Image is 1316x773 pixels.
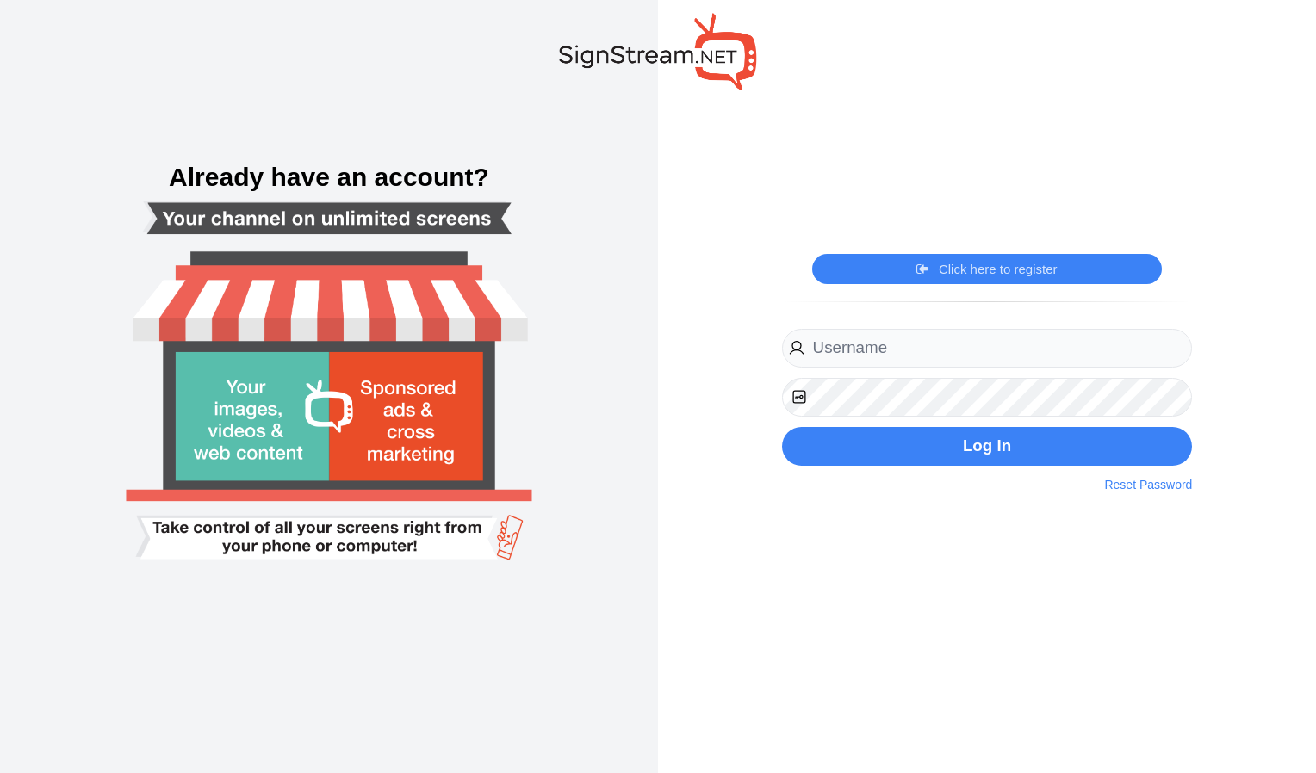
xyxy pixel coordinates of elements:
[1104,476,1192,494] a: Reset Password
[782,329,1193,368] input: Username
[79,108,578,664] img: Smart tv login
[17,164,641,190] h3: Already have an account?
[916,261,1057,278] a: Click here to register
[782,427,1193,466] button: Log In
[559,13,757,90] img: SignStream.NET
